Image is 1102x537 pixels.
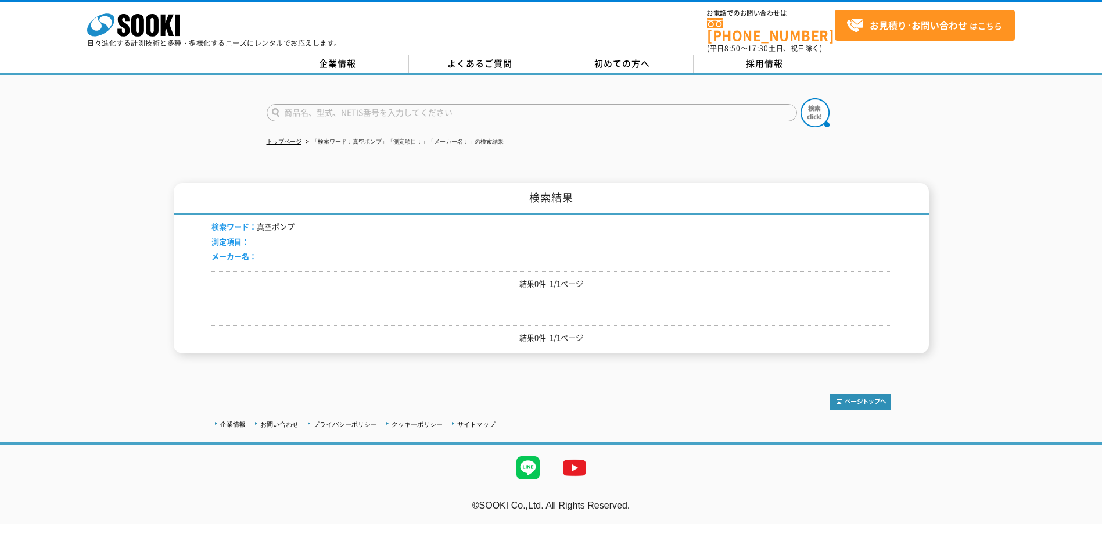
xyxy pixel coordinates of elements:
span: 検索ワード： [211,221,257,232]
a: お問い合わせ [260,421,299,428]
a: サイトマップ [457,421,496,428]
a: よくあるご質問 [409,55,551,73]
a: 初めての方へ [551,55,694,73]
span: 測定項目： [211,236,249,247]
a: お見積り･お問い合わせはこちら [835,10,1015,41]
span: 初めての方へ [594,57,650,70]
span: お電話でのお問い合わせは [707,10,835,17]
a: 採用情報 [694,55,836,73]
p: 結果0件 1/1ページ [211,332,891,344]
p: 結果0件 1/1ページ [211,278,891,290]
span: メーカー名： [211,250,257,262]
a: 企業情報 [220,421,246,428]
a: トップページ [267,138,301,145]
a: [PHONE_NUMBER] [707,18,835,42]
span: 17:30 [748,43,769,53]
a: クッキーポリシー [392,421,443,428]
strong: お見積り･お問い合わせ [870,18,967,32]
span: (平日 ～ 土日、祝日除く) [707,43,822,53]
img: LINE [505,445,551,491]
input: 商品名、型式、NETIS番号を入力してください [267,104,797,121]
img: トップページへ [830,394,891,410]
p: 日々進化する計測技術と多種・多様化するニーズにレンタルでお応えします。 [87,40,342,46]
li: 「検索ワード：真空ポンプ」「測定項目：」「メーカー名：」の検索結果 [303,136,504,148]
span: 8:50 [724,43,741,53]
img: YouTube [551,445,598,491]
a: 企業情報 [267,55,409,73]
span: はこちら [846,17,1002,34]
h1: 検索結果 [174,183,929,215]
img: btn_search.png [801,98,830,127]
a: プライバシーポリシー [313,421,377,428]
li: 真空ポンプ [211,221,295,233]
a: テストMail [1057,512,1102,522]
